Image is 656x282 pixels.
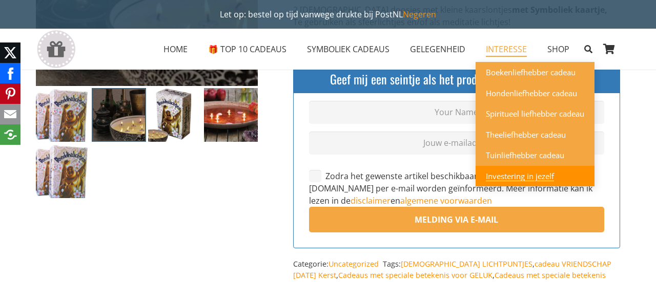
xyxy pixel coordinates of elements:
span: Boekenliefhebber cadeau [486,67,576,77]
span: SYMBOLIEK CADEAUS [307,44,389,55]
span: GELEGENHEID [410,44,465,55]
span: Investering in jezelf [486,171,554,181]
span: Theeliefhebber cadeau [486,129,566,140]
span: Tuinliefhebber cadeau [486,150,564,160]
a: Winkelwagen [598,29,620,70]
a: [DEMOGRAPHIC_DATA] LICHTPUNTJES [401,259,532,269]
input: Your Name [309,101,604,124]
img: Doosjes Boeddha lichtjes met kaarslontjes voor in water | inspirerendwinkelen.nl [148,88,202,142]
label: Zodra het gewenste artikel beschikbaar is, wil ik eenmalig door [DOMAIN_NAME] per e-mail worden g... [309,170,592,206]
img: Boeddha lichtjes voor een magische sfeer! Aanbieding bestel op inspirerendwinkelen.nl [36,88,90,142]
a: Boekenliefhebber cadeauBoekenliefhebber cadeau Menu [476,62,594,83]
a: Zoeken [580,36,598,62]
span: HOME [163,44,188,55]
a: algemene voorwaarden [400,195,492,206]
a: INTERESSEINTERESSE Menu [476,36,537,62]
a: Uncategorized [329,259,379,269]
a: 🎁 TOP 10 CADEAUS🎁 TOP 10 CADEAUS Menu [198,36,297,62]
input: Jouw e-mailadres [309,132,604,155]
a: HOMEHOME Menu [153,36,198,62]
a: Theeliefhebber cadeauTheeliefhebber cadeau Menu [476,124,594,145]
a: gift-box-icon-grey-inspirerendwinkelen [36,30,76,69]
span: 🎁 TOP 10 CADEAUS [208,44,286,55]
a: SHOPSHOP Menu [537,36,580,62]
span: Spiritueel liefhebber cadeau [486,109,584,119]
a: cadeau VRIENDSCHAP [DATE] Kerst [293,259,612,280]
span: Categorie: [293,259,381,269]
a: Cadeaus met speciale betekenis voor GELUK [338,270,493,280]
a: GELEGENHEIDGELEGENHEID Menu [400,36,476,62]
img: Boeddha lichtjes bestellen: drijvende kaarslontjes voor in water | inspirerendwinkelen.nl [204,88,258,142]
a: Tuinliefhebber cadeauTuinliefhebber cadeau Menu [476,145,594,166]
img: Drijvende buddha kaarslontjes in schaal - aanbieding bestellen op inspirerenwinkelen.nl [92,88,146,142]
span: INTERESSE [486,44,527,55]
a: Negeren [403,9,436,20]
a: Hondenliefhebber cadeauHondenliefhebber cadeau Menu [476,83,594,104]
h4: Geef mij een seintje als het product weer op voorraad is [301,71,612,88]
input: Melding via e-mail [309,207,604,232]
span: Hondenliefhebber cadeau [486,88,577,98]
a: disclaimer [351,195,391,206]
span: SHOP [547,44,569,55]
a: Investering in jezelfInvestering in jezelf Menu [476,166,594,187]
a: SYMBOLIEK CADEAUSSYMBOLIEK CADEAUS Menu [297,36,400,62]
img: Boeddha lichtjes voor een magische sfeer! Aanbieding bestel op inspirerendwinkelen.nl [36,144,90,198]
input: Zodra het gewenste artikel beschikbaar is, wil ik eenmalig door [DOMAIN_NAME] per e-mail worden g... [309,170,321,182]
a: Spiritueel liefhebber cadeauSpiritueel liefhebber cadeau Menu [476,103,594,124]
